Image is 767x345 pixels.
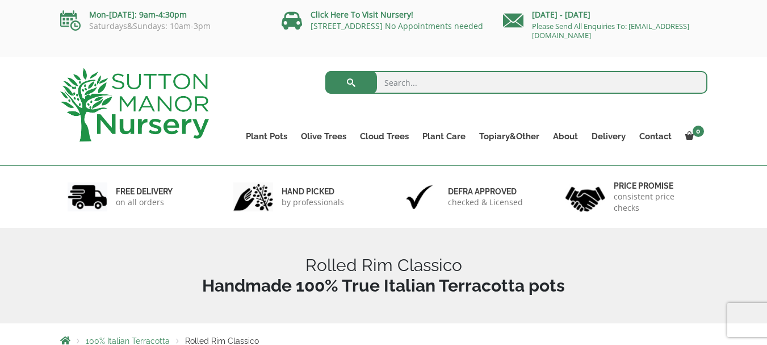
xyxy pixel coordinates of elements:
[585,128,632,144] a: Delivery
[503,8,707,22] p: [DATE] - [DATE]
[233,182,273,211] img: 2.jpg
[116,197,173,208] p: on all orders
[532,21,689,40] a: Please Send All Enquiries To: [EMAIL_ADDRESS][DOMAIN_NAME]
[325,71,707,94] input: Search...
[614,191,700,214] p: consistent price checks
[400,182,439,211] img: 3.jpg
[60,255,707,296] h1: Rolled Rim Classico
[614,181,700,191] h6: Price promise
[353,128,416,144] a: Cloud Trees
[311,20,483,31] a: [STREET_ADDRESS] No Appointments needed
[311,9,413,20] a: Click Here To Visit Nursery!
[60,336,707,345] nav: Breadcrumbs
[239,128,294,144] a: Plant Pots
[68,182,107,211] img: 1.jpg
[282,197,344,208] p: by professionals
[60,22,265,31] p: Saturdays&Sundays: 10am-3pm
[60,68,209,142] img: logo
[448,197,523,208] p: checked & Licensed
[472,128,546,144] a: Topiary&Other
[416,128,472,144] a: Plant Care
[282,186,344,197] h6: hand picked
[632,128,678,144] a: Contact
[294,128,353,144] a: Olive Trees
[678,128,707,144] a: 0
[565,180,605,214] img: 4.jpg
[693,126,704,137] span: 0
[448,186,523,197] h6: Defra approved
[546,128,585,144] a: About
[116,186,173,197] h6: FREE DELIVERY
[60,8,265,22] p: Mon-[DATE]: 9am-4:30pm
